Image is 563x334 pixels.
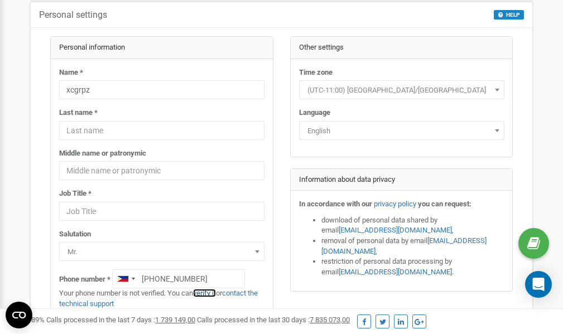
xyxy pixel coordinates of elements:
[291,37,513,59] div: Other settings
[155,316,195,324] u: 1 739 149,00
[299,121,504,140] span: English
[299,80,504,99] span: (UTC-11:00) Pacific/Midway
[112,269,245,288] input: +1-800-555-55-55
[59,242,264,261] span: Mr.
[321,256,504,277] li: restriction of personal data processing by email .
[46,316,195,324] span: Calls processed in the last 7 days :
[525,271,552,298] div: Open Intercom Messenger
[59,202,264,221] input: Job Title
[374,200,416,208] a: privacy policy
[113,270,138,288] div: Telephone country code
[51,37,273,59] div: Personal information
[39,10,107,20] h5: Personal settings
[310,316,350,324] u: 7 835 073,00
[321,215,504,236] li: download of personal data shared by email ,
[59,108,98,118] label: Last name *
[299,108,330,118] label: Language
[303,123,501,139] span: English
[59,148,146,159] label: Middle name or patronymic
[63,244,261,260] span: Mr.
[339,268,452,276] a: [EMAIL_ADDRESS][DOMAIN_NAME]
[299,200,372,208] strong: In accordance with our
[299,67,333,78] label: Time zone
[59,229,91,240] label: Salutation
[197,316,350,324] span: Calls processed in the last 30 days :
[59,289,258,308] a: contact the technical support
[418,200,471,208] strong: you can request:
[494,10,524,20] button: HELP
[321,236,487,255] a: [EMAIL_ADDRESS][DOMAIN_NAME]
[339,226,452,234] a: [EMAIL_ADDRESS][DOMAIN_NAME]
[321,236,504,256] li: removal of personal data by email ,
[291,169,513,191] div: Information about data privacy
[59,161,264,180] input: Middle name or patronymic
[59,121,264,140] input: Last name
[6,302,32,328] button: Open CMP widget
[59,67,83,78] label: Name *
[59,274,110,285] label: Phone number *
[193,289,216,297] a: verify it
[59,80,264,99] input: Name
[59,288,264,309] p: Your phone number is not verified. You can or
[303,83,501,98] span: (UTC-11:00) Pacific/Midway
[59,188,92,199] label: Job Title *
